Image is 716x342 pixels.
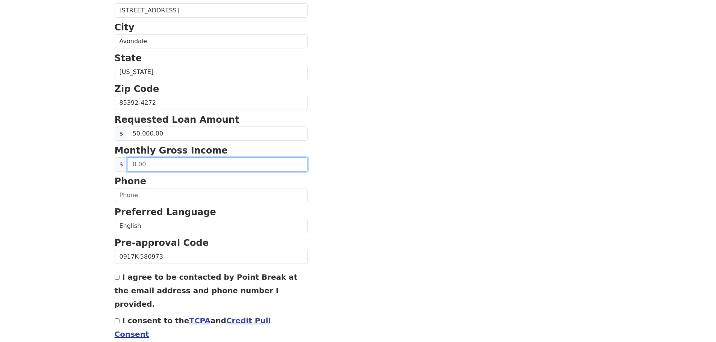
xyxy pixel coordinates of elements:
input: Street Address [115,3,308,18]
strong: Pre-approval Code [115,238,209,248]
p: Monthly Gross Income [115,144,308,157]
input: 0.00 [128,157,308,172]
strong: Phone [115,176,147,187]
input: Phone [115,188,308,202]
strong: City [115,22,135,33]
input: Requested Loan Amount [128,127,308,141]
input: City [115,34,308,48]
span: $ [115,127,128,141]
label: I consent to the and [115,316,271,339]
input: Zip Code [115,96,308,110]
strong: Requested Loan Amount [115,115,239,125]
strong: Zip Code [115,84,159,94]
span: $ [115,157,128,172]
strong: Preferred Language [115,207,216,217]
a: TCPA [189,316,210,325]
label: I agree to be contacted by Point Break at the email address and phone number I provided. [115,273,298,309]
input: Pre-approval Code [115,250,308,264]
strong: State [115,53,142,63]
